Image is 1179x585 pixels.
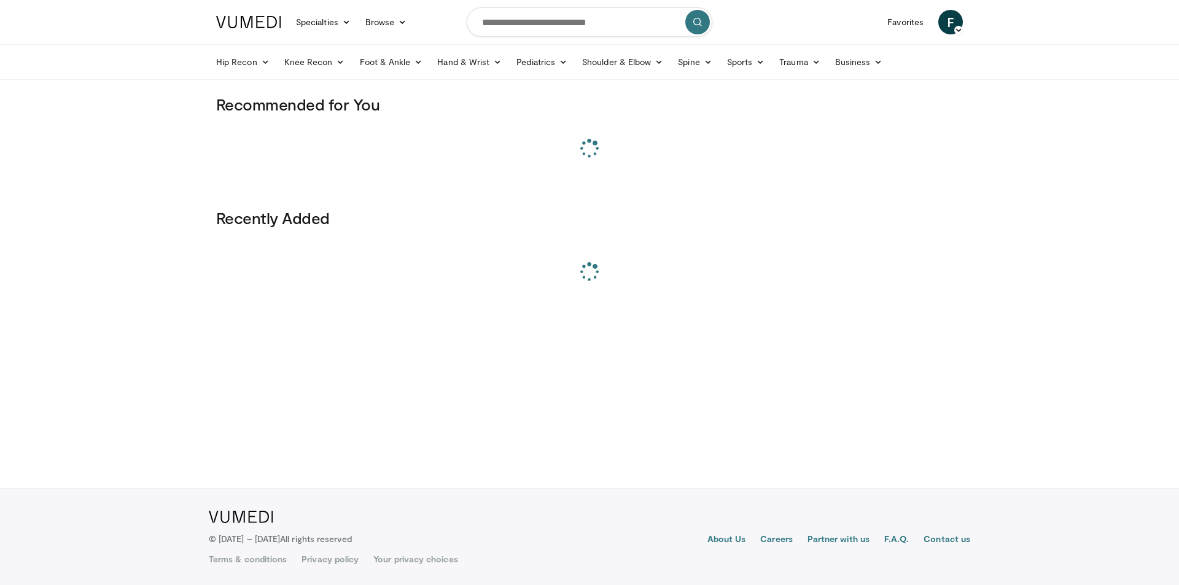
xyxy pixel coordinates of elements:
[760,533,793,548] a: Careers
[216,16,281,28] img: VuMedi Logo
[575,50,671,74] a: Shoulder & Elbow
[884,533,909,548] a: F.A.Q.
[277,50,352,74] a: Knee Recon
[772,50,828,74] a: Trauma
[924,533,970,548] a: Contact us
[720,50,772,74] a: Sports
[352,50,430,74] a: Foot & Ankle
[938,10,963,34] a: F
[828,50,890,74] a: Business
[373,553,457,565] a: Your privacy choices
[289,10,358,34] a: Specialties
[707,533,746,548] a: About Us
[467,7,712,37] input: Search topics, interventions
[671,50,719,74] a: Spine
[880,10,931,34] a: Favorites
[358,10,414,34] a: Browse
[209,511,273,523] img: VuMedi Logo
[302,553,359,565] a: Privacy policy
[216,208,963,228] h3: Recently Added
[209,50,277,74] a: Hip Recon
[209,553,287,565] a: Terms & conditions
[216,95,963,114] h3: Recommended for You
[807,533,870,548] a: Partner with us
[209,533,352,545] p: © [DATE] – [DATE]
[280,533,352,544] span: All rights reserved
[430,50,509,74] a: Hand & Wrist
[509,50,575,74] a: Pediatrics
